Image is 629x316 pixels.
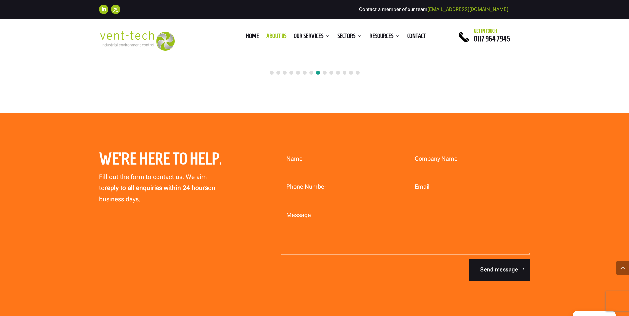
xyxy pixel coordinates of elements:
[99,5,108,14] a: Follow on LinkedIn
[474,35,510,43] a: 0117 964 7945
[409,177,530,197] input: Email
[99,173,207,192] span: Fill out the form to contact us. We aim to
[105,184,208,192] strong: reply to all enquiries within 24 hours
[266,34,286,41] a: About us
[337,34,362,41] a: Sectors
[474,28,497,34] span: Get in touch
[359,6,508,12] span: Contact a member of our team
[469,259,530,281] button: Send message
[281,177,402,197] input: Phone Number
[281,149,402,169] input: Name
[99,31,175,51] img: 2023-09-27T08_35_16.549ZVENT-TECH---Clear-background
[407,34,426,41] a: Contact
[294,34,330,41] a: Our Services
[369,34,400,41] a: Resources
[427,6,508,12] a: [EMAIL_ADDRESS][DOMAIN_NAME]
[409,149,530,169] input: Company Name
[111,5,120,14] a: Follow on X
[246,34,259,41] a: Home
[99,149,237,172] h2: We’re here to help.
